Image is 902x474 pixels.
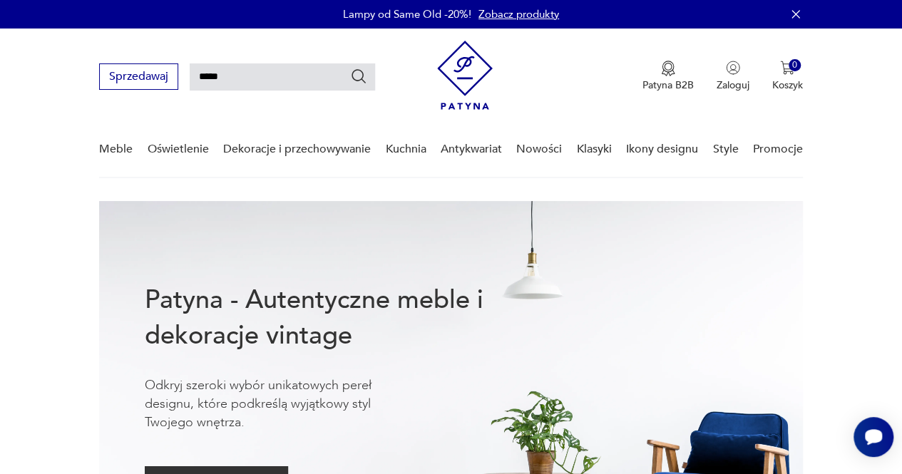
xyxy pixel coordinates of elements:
[642,78,694,92] p: Patyna B2B
[478,7,559,21] a: Zobacz produkty
[661,61,675,76] img: Ikona medalu
[780,61,794,75] img: Ikona koszyka
[854,417,893,457] iframe: Smartsupp widget button
[99,73,178,83] a: Sprzedawaj
[350,68,367,85] button: Szukaj
[99,63,178,90] button: Sprzedawaj
[712,122,738,177] a: Style
[772,61,803,92] button: 0Koszyk
[789,59,801,71] div: 0
[717,78,749,92] p: Zaloguj
[753,122,803,177] a: Promocje
[772,78,803,92] p: Koszyk
[577,122,612,177] a: Klasyki
[385,122,426,177] a: Kuchnia
[148,122,209,177] a: Oświetlenie
[145,376,416,432] p: Odkryj szeroki wybór unikatowych pereł designu, które podkreślą wyjątkowy styl Twojego wnętrza.
[223,122,371,177] a: Dekoracje i przechowywanie
[642,61,694,92] a: Ikona medaluPatyna B2B
[99,122,133,177] a: Meble
[437,41,493,110] img: Patyna - sklep z meblami i dekoracjami vintage
[717,61,749,92] button: Zaloguj
[626,122,698,177] a: Ikony designu
[726,61,740,75] img: Ikonka użytkownika
[441,122,502,177] a: Antykwariat
[642,61,694,92] button: Patyna B2B
[145,282,524,354] h1: Patyna - Autentyczne meble i dekoracje vintage
[516,122,562,177] a: Nowości
[343,7,471,21] p: Lampy od Same Old -20%!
